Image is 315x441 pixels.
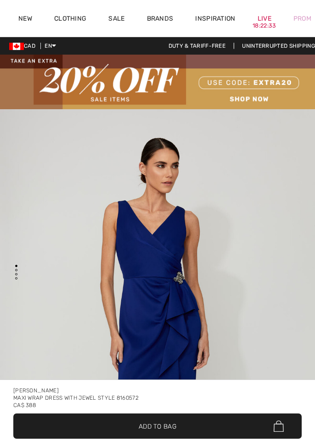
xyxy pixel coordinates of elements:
[9,43,24,50] img: Canadian Dollar
[54,15,86,24] a: Clothing
[274,420,284,432] img: Bag.svg
[253,22,276,30] div: 18:22:33
[45,43,56,49] span: EN
[13,413,302,439] button: Add to Bag
[258,14,271,23] a: Live18:22:33
[195,15,235,24] span: Inspiration
[13,394,302,402] div: Maxi Wrap Dress With Jewel Style 8160572
[293,14,311,23] a: Prom
[139,421,176,431] span: Add to Bag
[147,15,174,24] a: Brands
[9,43,39,49] span: CAD
[13,387,302,394] div: [PERSON_NAME]
[13,402,36,408] span: CA$ 388
[108,15,124,24] a: Sale
[18,15,32,24] a: New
